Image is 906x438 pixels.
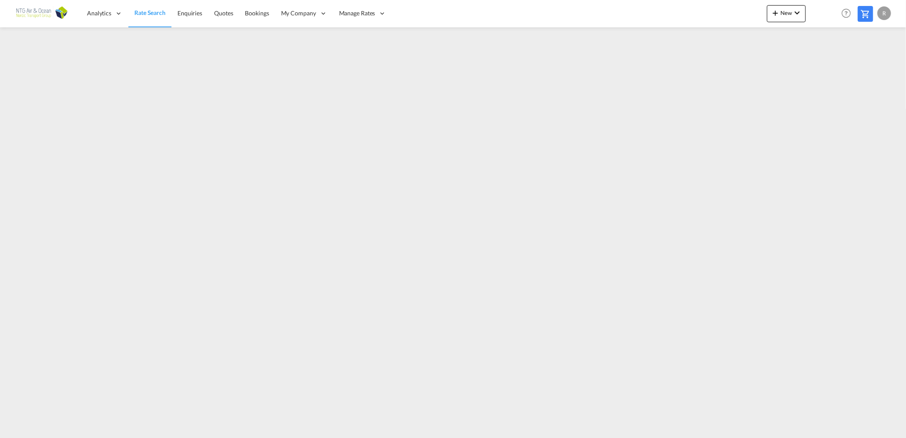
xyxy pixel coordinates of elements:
[13,4,70,23] img: 3755d540b01311ec8f4e635e801fad27.png
[339,9,375,18] span: Manage Rates
[839,6,858,21] div: Help
[770,9,802,16] span: New
[134,9,166,16] span: Rate Search
[214,9,233,17] span: Quotes
[281,9,316,18] span: My Company
[245,9,269,17] span: Bookings
[87,9,111,18] span: Analytics
[770,8,781,18] md-icon: icon-plus 400-fg
[839,6,854,20] span: Help
[877,6,891,20] div: R
[792,8,802,18] md-icon: icon-chevron-down
[767,5,806,22] button: icon-plus 400-fgNewicon-chevron-down
[177,9,202,17] span: Enquiries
